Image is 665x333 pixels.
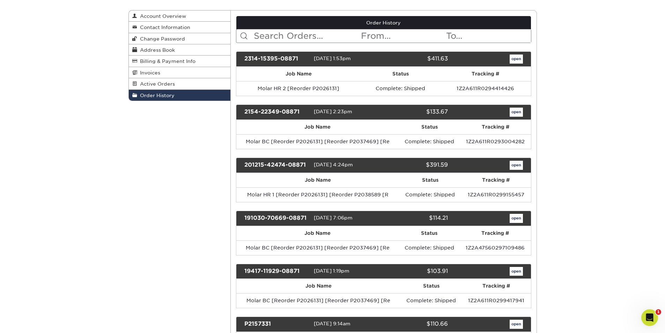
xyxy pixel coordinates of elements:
[440,81,531,96] td: 1Z2A611R0294414426
[361,81,440,96] td: Complete: Shipped
[236,240,399,255] td: Molar BC [Reorder P2026131] [Reorder P2037469] [Re
[378,108,453,117] div: $133.67
[378,55,453,64] div: $411.63
[462,279,531,293] th: Tracking #
[236,134,399,149] td: Molar BC [Reorder P2026131] [Reorder P2037469] [Re
[360,29,445,43] input: From...
[656,309,661,315] span: 1
[129,56,231,67] a: Billing & Payment Info
[400,293,462,308] td: Complete: Shipped
[510,161,523,170] a: open
[378,267,453,276] div: $103.91
[137,36,185,42] span: Change Password
[400,279,462,293] th: Status
[462,293,531,308] td: 1Z2A611R0299417941
[314,215,353,220] span: [DATE] 7:06pm
[236,173,399,187] th: Job Name
[460,240,531,255] td: 1Z2A47560297109486
[137,24,190,30] span: Contact Information
[129,33,231,44] a: Change Password
[236,293,400,308] td: Molar BC [Reorder P2026131] [Reorder P2037469] [Re
[378,161,453,170] div: $391.59
[129,67,231,78] a: Invoices
[239,320,314,329] div: P2157331
[137,13,186,19] span: Account Overview
[239,161,314,170] div: 201215-42474-08871
[399,134,460,149] td: Complete: Shipped
[314,268,349,274] span: [DATE] 1:19pm
[236,187,399,202] td: Molar HR 1 [Reorder P2026131] [Reorder P2038589 [R
[314,56,351,61] span: [DATE] 1:53pm
[510,320,523,329] a: open
[460,120,531,134] th: Tracking #
[399,173,461,187] th: Status
[236,279,400,293] th: Job Name
[239,267,314,276] div: 19417-11929-08871
[641,309,658,326] iframe: Intercom live chat
[137,70,160,75] span: Invoices
[239,214,314,223] div: 191030-70669-08871
[510,108,523,117] a: open
[445,29,531,43] input: To...
[137,81,175,87] span: Active Orders
[461,187,531,202] td: 1Z2A611R0299155457
[129,22,231,33] a: Contact Information
[236,16,531,29] a: Order History
[510,267,523,276] a: open
[440,67,531,81] th: Tracking #
[510,55,523,64] a: open
[510,214,523,223] a: open
[378,214,453,223] div: $114.21
[129,90,231,101] a: Order History
[129,78,231,89] a: Active Orders
[314,162,353,167] span: [DATE] 4:24pm
[239,55,314,64] div: 2314-15395-08871
[236,67,361,81] th: Job Name
[399,226,460,240] th: Status
[399,187,461,202] td: Complete: Shipped
[236,81,361,96] td: Molar HR 2 [Reorder P2026131]
[137,58,195,64] span: Billing & Payment Info
[129,10,231,22] a: Account Overview
[361,67,440,81] th: Status
[378,320,453,329] div: $110.66
[253,29,360,43] input: Search Orders...
[399,240,460,255] td: Complete: Shipped
[236,120,399,134] th: Job Name
[399,120,460,134] th: Status
[137,93,175,98] span: Order History
[239,108,314,117] div: 2154-22349-08871
[460,226,531,240] th: Tracking #
[460,134,531,149] td: 1Z2A611R0293004282
[461,173,531,187] th: Tracking #
[129,44,231,56] a: Address Book
[314,321,350,327] span: [DATE] 9:14am
[236,226,399,240] th: Job Name
[137,47,175,53] span: Address Book
[314,109,352,114] span: [DATE] 2:23pm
